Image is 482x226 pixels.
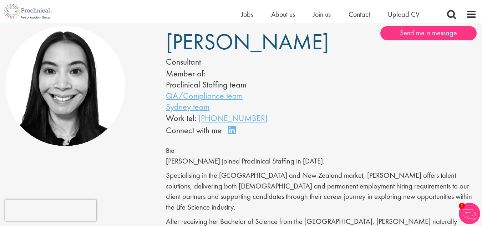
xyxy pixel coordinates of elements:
a: Sydney team [166,101,209,112]
a: Upload CV [388,10,420,19]
p: [PERSON_NAME] joined Proclinical Staffing in [DATE]. [166,156,477,167]
a: [PHONE_NUMBER] [198,112,268,124]
a: Jobs [241,10,253,19]
iframe: reCAPTCHA [5,200,96,221]
span: [PERSON_NAME] [166,27,329,56]
span: Work tel: [166,112,196,124]
span: Bio [166,146,174,155]
li: Proclinical Staffing team [166,79,300,90]
img: Pamela Phoumavong [5,26,125,146]
a: Join us [313,10,331,19]
span: 1 [459,203,465,209]
a: About us [271,10,295,19]
img: Chatbot [459,203,480,224]
a: Contact [349,10,370,19]
p: Specialising in the [GEOGRAPHIC_DATA] and New Zealand market, [PERSON_NAME] offers talent solutio... [166,170,477,213]
a: QA/Compliance team [166,90,243,101]
a: Send me a message [380,26,477,40]
label: Member of: [166,68,206,79]
div: Consultant [166,56,300,68]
